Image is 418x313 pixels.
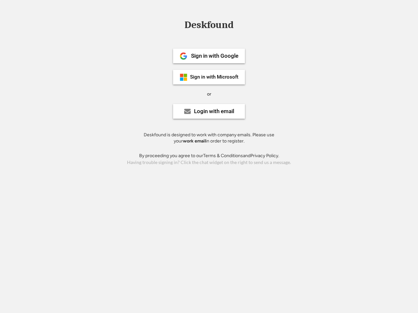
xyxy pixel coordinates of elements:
img: 1024px-Google__G__Logo.svg.png [180,52,187,60]
strong: work email [183,138,206,144]
div: Sign in with Microsoft [190,75,238,80]
div: Sign in with Google [191,53,238,59]
a: Terms & Conditions [203,153,243,158]
div: or [207,91,211,97]
a: Privacy Policy. [250,153,279,158]
div: Deskfound is designed to work with company emails. Please use your in order to register. [136,132,282,144]
img: ms-symbollockup_mssymbol_19.png [180,73,187,81]
div: By proceeding you agree to our and [139,153,279,159]
div: Login with email [194,109,234,114]
div: Deskfound [181,20,237,30]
